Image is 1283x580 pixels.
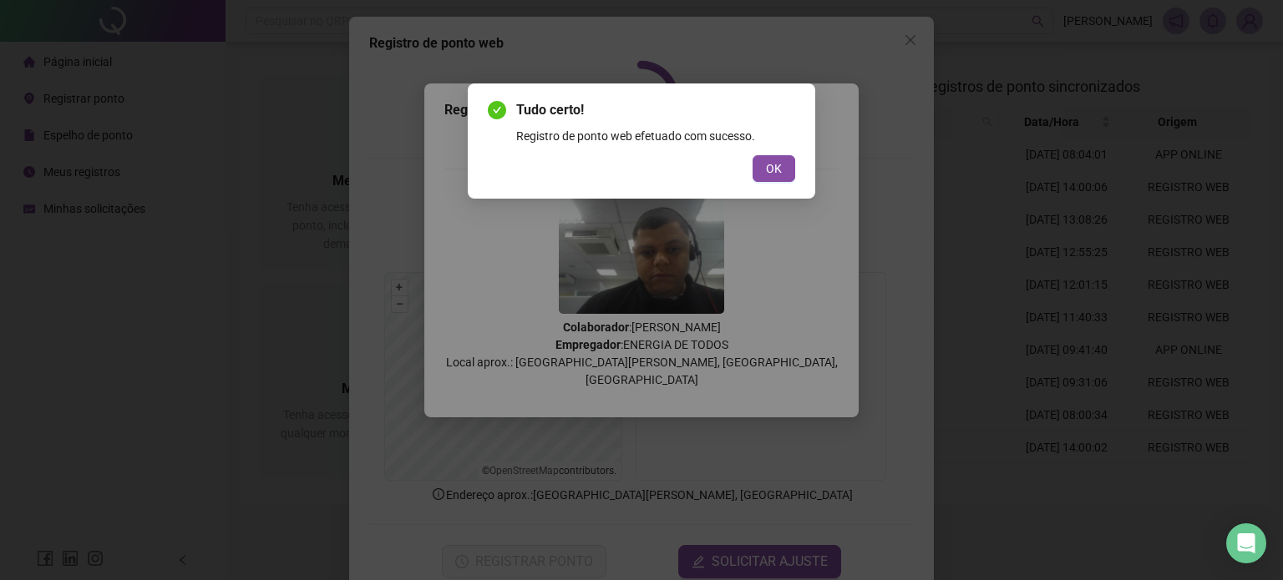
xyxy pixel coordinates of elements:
div: Open Intercom Messenger [1226,523,1266,563]
button: OK [753,155,795,182]
span: check-circle [488,101,506,119]
div: Registro de ponto web efetuado com sucesso. [516,127,795,145]
span: OK [766,159,782,178]
span: Tudo certo! [516,100,795,120]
